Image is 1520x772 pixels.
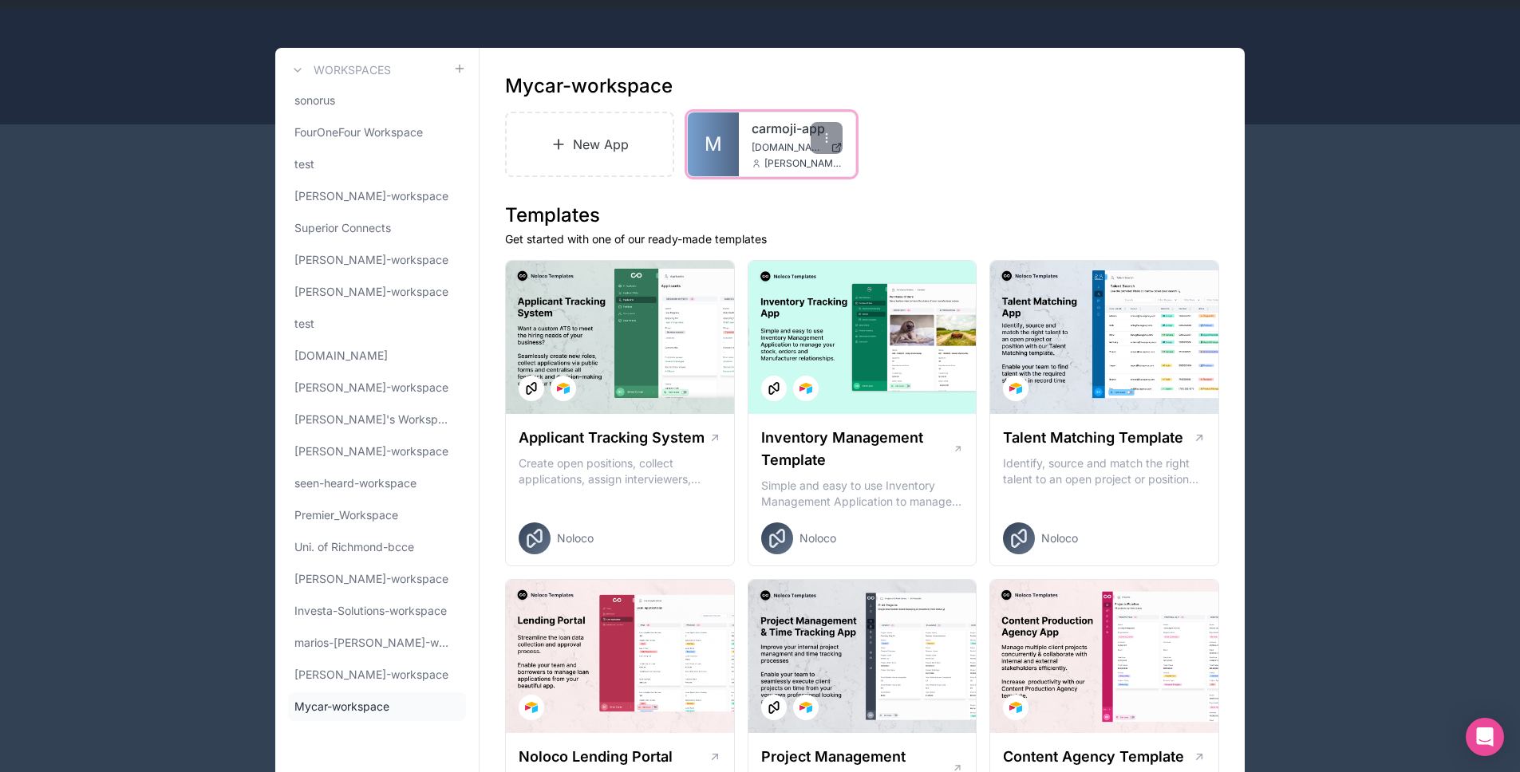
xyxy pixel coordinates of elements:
span: [PERSON_NAME][EMAIL_ADDRESS][DOMAIN_NAME] [764,157,843,170]
a: sonorus [288,86,466,115]
a: M [688,112,739,176]
span: [PERSON_NAME]-workspace [294,284,448,300]
span: test [294,316,314,332]
span: Noloco [1041,530,1078,546]
img: Airtable Logo [557,382,570,395]
div: Open Intercom Messenger [1466,718,1504,756]
p: Simple and easy to use Inventory Management Application to manage your stock, orders and Manufact... [761,478,964,510]
h3: Workspaces [314,62,391,78]
a: FourOneFour Workspace [288,118,466,147]
a: test [288,150,466,179]
a: Investa-Solutions-workspace [288,597,466,625]
a: [PERSON_NAME]-workspace [288,437,466,466]
a: [PERSON_NAME]-workspace [288,182,466,211]
span: [PERSON_NAME]-workspace [294,252,448,268]
a: Superior Connects [288,214,466,242]
span: [PERSON_NAME]-workspace [294,667,448,683]
h1: Noloco Lending Portal [519,746,673,768]
span: [DOMAIN_NAME] [294,348,388,364]
a: [PERSON_NAME]-workspace [288,660,466,689]
span: Uni. of Richmond-bcce [294,539,414,555]
p: Identify, source and match the right talent to an open project or position with our Talent Matchi... [1003,455,1206,487]
p: Create open positions, collect applications, assign interviewers, centralise candidate feedback a... [519,455,721,487]
img: Airtable Logo [799,701,812,714]
a: Premier_Workspace [288,501,466,530]
h1: Templates [505,203,1219,228]
span: M [705,132,722,157]
span: [PERSON_NAME]-workspace [294,443,448,459]
span: Investa-Solutions-workspace [294,603,447,619]
a: [PERSON_NAME]-workspace [288,246,466,274]
a: marios-[PERSON_NAME]-workspace [288,628,466,657]
span: Premier_Workspace [294,507,398,523]
img: Airtable Logo [799,382,812,395]
a: Mycar-workspace [288,692,466,721]
h1: Applicant Tracking System [519,427,705,449]
a: [PERSON_NAME]-workspace [288,278,466,306]
span: Superior Connects [294,220,391,236]
a: [DOMAIN_NAME] [752,141,843,154]
span: seen-heard-workspace [294,475,417,491]
a: [PERSON_NAME]-workspace [288,565,466,593]
a: carmoji-app [752,119,843,138]
span: Noloco [799,530,836,546]
a: seen-heard-workspace [288,469,466,498]
span: [PERSON_NAME]-workspace [294,188,448,204]
img: Airtable Logo [1009,701,1022,714]
span: [PERSON_NAME]-workspace [294,571,448,587]
span: FourOneFour Workspace [294,124,423,140]
a: Workspaces [288,61,391,80]
a: [PERSON_NAME]-workspace [288,373,466,402]
h1: Inventory Management Template [761,427,953,471]
span: Mycar-workspace [294,699,389,715]
a: [DOMAIN_NAME] [288,341,466,370]
p: Get started with one of our ready-made templates [505,231,1219,247]
span: sonorus [294,93,335,108]
span: marios-[PERSON_NAME]-workspace [294,635,453,651]
a: New App [505,112,674,177]
img: Airtable Logo [1009,382,1022,395]
span: [DOMAIN_NAME] [752,141,824,154]
span: [PERSON_NAME]-workspace [294,380,448,396]
span: [PERSON_NAME]'s Workspace [294,412,453,427]
a: [PERSON_NAME]'s Workspace [288,405,466,434]
h1: Content Agency Template [1003,746,1184,768]
span: Noloco [557,530,594,546]
h1: Mycar-workspace [505,73,673,99]
a: test [288,309,466,338]
span: test [294,156,314,172]
img: Airtable Logo [525,701,538,714]
a: Uni. of Richmond-bcce [288,533,466,561]
h1: Talent Matching Template [1003,427,1183,449]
